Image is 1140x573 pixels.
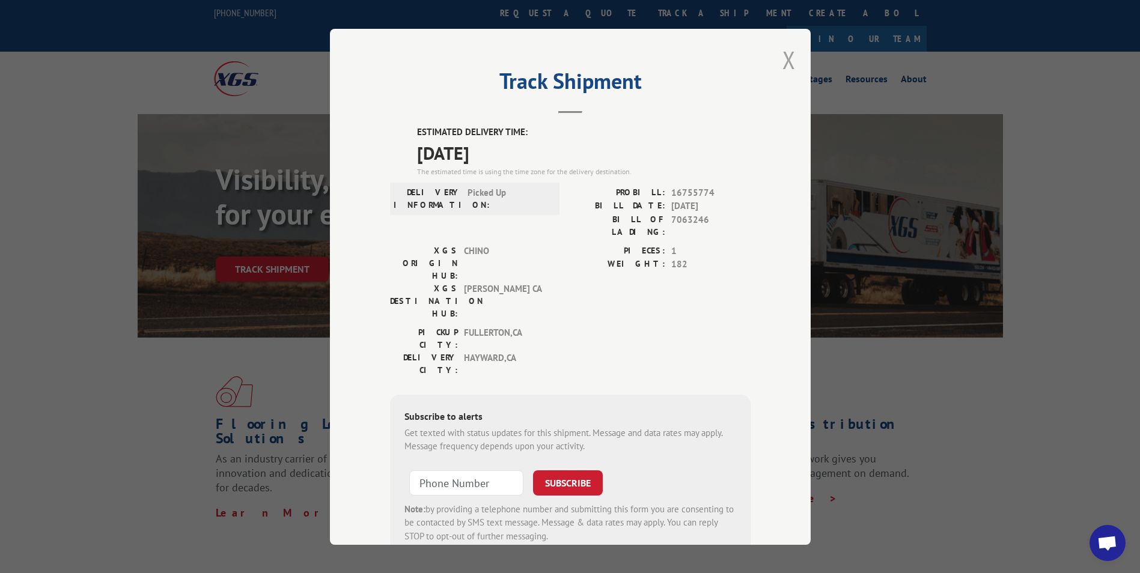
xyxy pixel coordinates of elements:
[671,186,751,199] span: 16755774
[464,244,545,282] span: CHINO
[404,408,736,426] div: Subscribe to alerts
[671,258,751,271] span: 182
[390,351,458,376] label: DELIVERY CITY:
[570,258,665,271] label: WEIGHT:
[417,166,751,177] div: The estimated time is using the time zone for the delivery destination.
[417,126,751,139] label: ESTIMATED DELIVERY TIME:
[464,282,545,320] span: [PERSON_NAME] CA
[782,44,796,76] button: Close modal
[464,351,545,376] span: HAYWARD , CA
[390,244,458,282] label: XGS ORIGIN HUB:
[390,73,751,95] h2: Track Shipment
[468,186,549,211] span: Picked Up
[390,326,458,351] label: PICKUP CITY:
[671,199,751,213] span: [DATE]
[570,244,665,258] label: PIECES:
[671,244,751,258] span: 1
[390,282,458,320] label: XGS DESTINATION HUB:
[404,503,425,514] strong: Note:
[404,426,736,453] div: Get texted with status updates for this shipment. Message and data rates may apply. Message frequ...
[570,186,665,199] label: PROBILL:
[570,199,665,213] label: BILL DATE:
[409,470,523,495] input: Phone Number
[394,186,462,211] label: DELIVERY INFORMATION:
[533,470,603,495] button: SUBSCRIBE
[404,502,736,543] div: by providing a telephone number and submitting this form you are consenting to be contacted by SM...
[464,326,545,351] span: FULLERTON , CA
[417,139,751,166] span: [DATE]
[1090,525,1126,561] div: Open chat
[671,213,751,238] span: 7063246
[570,213,665,238] label: BILL OF LADING:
